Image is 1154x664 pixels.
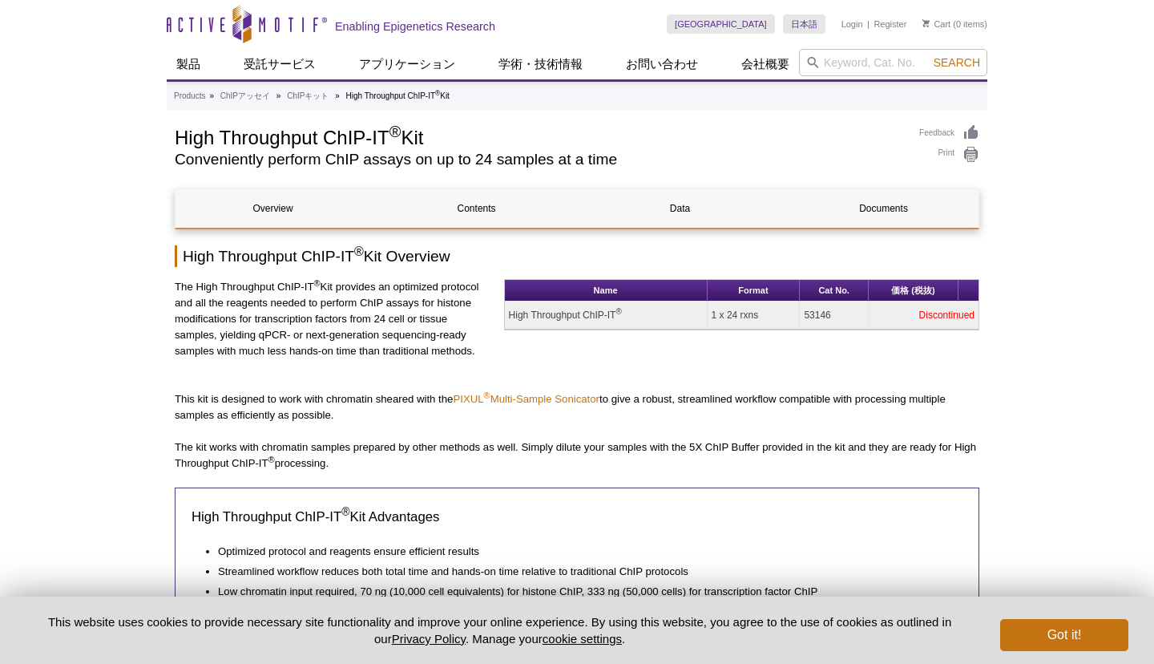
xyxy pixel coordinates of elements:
a: [GEOGRAPHIC_DATA] [667,14,775,34]
p: This website uses cookies to provide necessary site functionality and improve your online experie... [26,613,974,647]
th: 価格 (税抜) [869,280,958,302]
sup: ® [268,455,275,464]
a: ChIPアッセイ [220,89,270,103]
h3: High Throughput ChIP-IT Kit Advantages [192,508,962,527]
a: Register [874,18,906,30]
a: Overview [176,189,370,228]
a: Documents [786,189,981,228]
p: The High Throughput ChIP-IT Kit provides an optimized protocol and all the reagents needed to per... [175,279,492,359]
h2: Enabling Epigenetics Research [335,19,495,34]
li: Low chromatin input required, 70 ng (10,000 cell equivalents) for histone ChIP, 333 ng (50,000 ce... [218,580,946,600]
a: アプリケーション [349,49,465,79]
a: Print [919,146,979,164]
td: 53146 [800,302,869,330]
td: Discontinued [869,302,978,330]
li: High Throughput ChIP-IT Kit [346,91,450,100]
a: Products [174,89,205,103]
a: Login [841,18,863,30]
th: Format [708,280,801,302]
p: This kit is designed to work with chromatin sheared with the to give a robust, streamlined workfl... [175,391,979,423]
p: The kit works with chromatin samples prepared by other methods as well. Simply dilute your sample... [175,439,979,472]
sup: ® [615,307,621,316]
td: High Throughput ChIP-IT [505,302,708,330]
li: | [867,14,870,34]
input: Keyword, Cat. No. [799,49,987,76]
li: Streamlined workflow reduces both total time and hands-on time relative to traditional ChIP proto... [218,560,946,580]
span: Search [934,56,980,69]
li: » [276,91,281,100]
li: (0 items) [922,14,987,34]
button: Search [929,55,985,70]
a: 会社概要 [732,49,799,79]
a: 学術・技術情報 [489,49,592,79]
th: Name [505,280,708,302]
a: PIXUL®Multi-Sample Sonicator [453,393,599,405]
sup: ® [313,278,320,288]
li: » [209,91,214,100]
h1: High Throughput ChIP-IT Kit [175,124,903,148]
td: 1 x 24 rxns [708,302,801,330]
a: Privacy Policy [392,632,466,646]
h2: High Throughput ChIP-IT Kit Overview [175,245,979,267]
th: Cat No. [800,280,869,302]
a: ChIPキット [287,89,329,103]
a: Feedback [919,124,979,142]
a: Data [583,189,777,228]
a: Contents [379,189,574,228]
a: 受託サービス [234,49,325,79]
h2: Conveniently perform ChIP assays on up to 24 samples at a time [175,152,903,167]
a: 製品 [167,49,210,79]
button: Got it! [1000,619,1128,651]
button: cookie settings [543,632,622,646]
sup: ® [435,89,440,97]
a: お問い合わせ [616,49,708,79]
sup: ® [484,391,490,400]
li: Optimized protocol and reagents ensure efficient results [218,539,946,560]
img: Your Cart [922,19,930,27]
sup: ® [354,245,364,258]
sup: ® [341,505,349,518]
sup: ® [389,123,401,140]
a: 日本語 [783,14,825,34]
li: » [335,91,340,100]
a: Cart [922,18,950,30]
